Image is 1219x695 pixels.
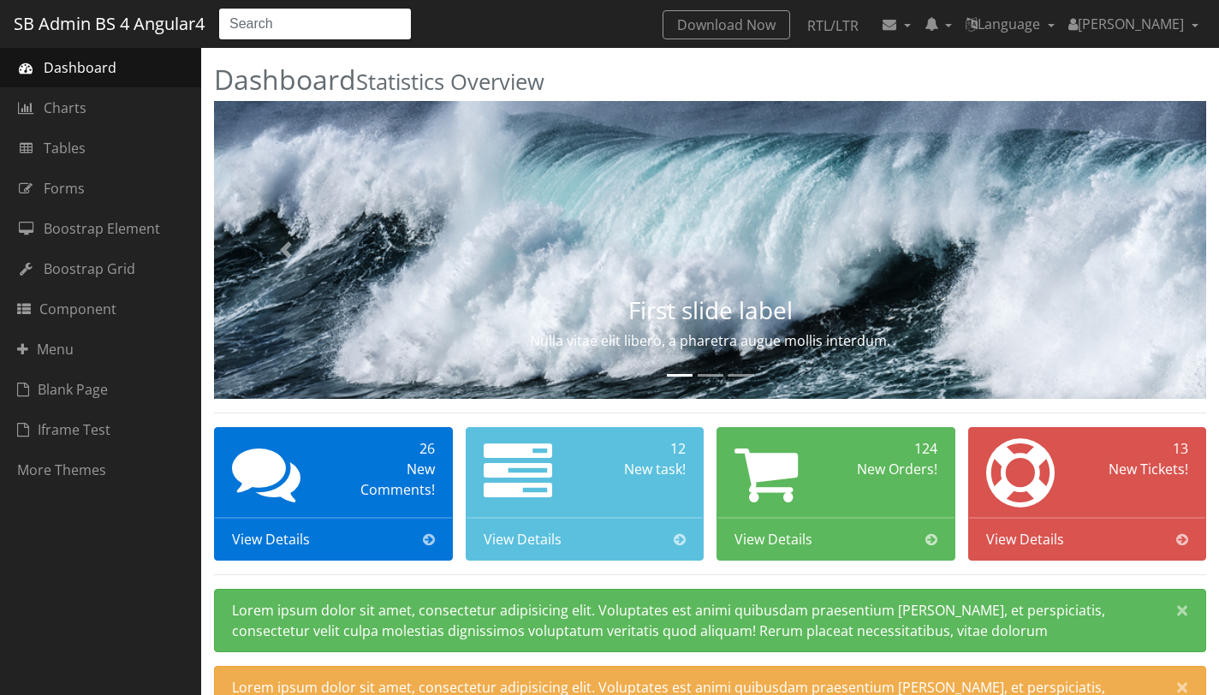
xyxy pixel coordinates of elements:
div: New Orders! [842,459,937,479]
h3: First slide label [363,297,1057,324]
span: View Details [232,529,310,549]
div: New Comments! [340,459,435,500]
div: Lorem ipsum dolor sit amet, consectetur adipisicing elit. Voluptates est animi quibusdam praesent... [214,589,1206,652]
button: Close [1159,590,1205,631]
a: RTL/LTR [794,10,872,41]
div: 124 [842,438,937,459]
input: Search [218,8,412,40]
span: View Details [484,529,562,549]
span: View Details [734,529,812,549]
a: SB Admin BS 4 Angular4 [14,8,205,40]
p: Nulla vitae elit libero, a pharetra augue mollis interdum. [363,330,1057,351]
div: 13 [1093,438,1188,459]
img: Random first slide [214,101,1206,399]
span: × [1176,598,1188,621]
a: Download Now [663,10,790,39]
div: 12 [591,438,686,459]
a: Language [959,7,1061,41]
div: New Tickets! [1093,459,1188,479]
div: 26 [340,438,435,459]
span: View Details [986,529,1064,549]
h2: Dashboard [214,64,1206,94]
small: Statistics Overview [356,67,544,97]
div: New task! [591,459,686,479]
span: Menu [17,339,74,359]
a: [PERSON_NAME] [1061,7,1205,41]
